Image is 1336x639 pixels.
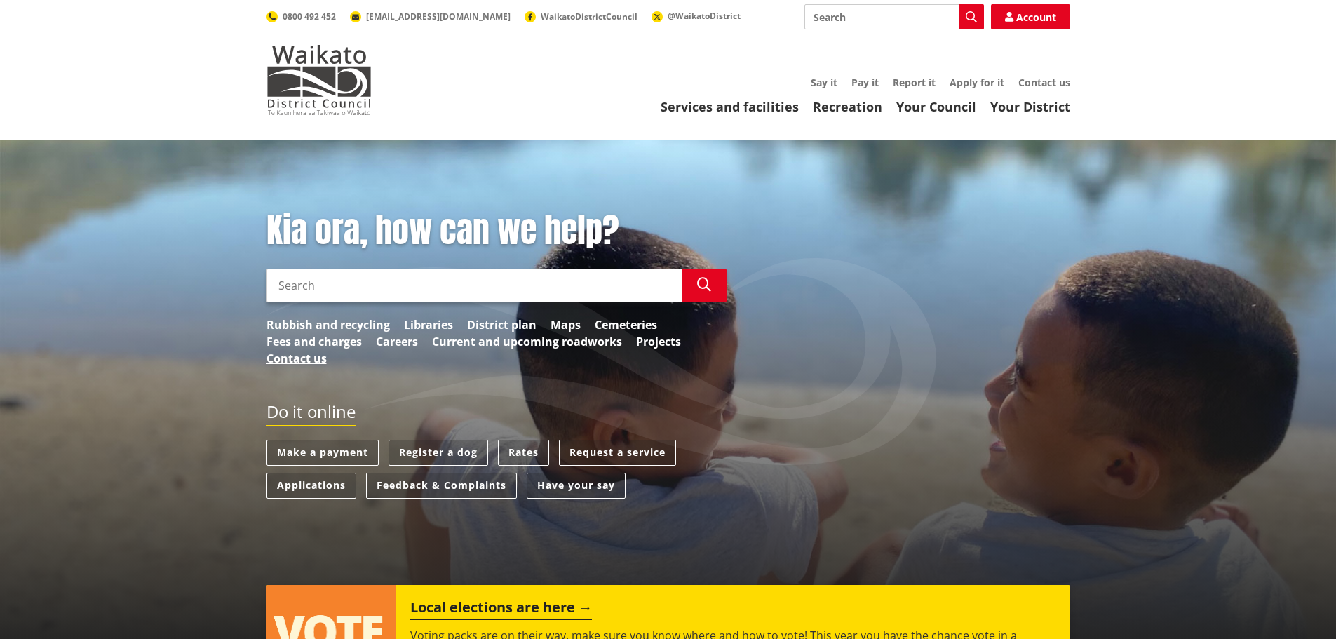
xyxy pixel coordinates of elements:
[595,316,657,333] a: Cemeteries
[559,440,676,466] a: Request a service
[851,76,879,89] a: Pay it
[652,10,741,22] a: @WaikatoDistrict
[804,4,984,29] input: Search input
[541,11,637,22] span: WaikatoDistrictCouncil
[376,333,418,350] a: Careers
[266,402,356,426] h2: Do it online
[668,10,741,22] span: @WaikatoDistrict
[266,45,372,115] img: Waikato District Council - Te Kaunihera aa Takiwaa o Waikato
[389,440,488,466] a: Register a dog
[498,440,549,466] a: Rates
[283,11,336,22] span: 0800 492 452
[266,210,727,251] h1: Kia ora, how can we help?
[950,76,1004,89] a: Apply for it
[410,599,592,620] h2: Local elections are here
[991,4,1070,29] a: Account
[404,316,453,333] a: Libraries
[1018,76,1070,89] a: Contact us
[266,473,356,499] a: Applications
[432,333,622,350] a: Current and upcoming roadworks
[813,98,882,115] a: Recreation
[636,333,681,350] a: Projects
[551,316,581,333] a: Maps
[990,98,1070,115] a: Your District
[366,473,517,499] a: Feedback & Complaints
[896,98,976,115] a: Your Council
[266,11,336,22] a: 0800 492 452
[811,76,837,89] a: Say it
[266,440,379,466] a: Make a payment
[350,11,511,22] a: [EMAIL_ADDRESS][DOMAIN_NAME]
[266,350,327,367] a: Contact us
[366,11,511,22] span: [EMAIL_ADDRESS][DOMAIN_NAME]
[266,316,390,333] a: Rubbish and recycling
[661,98,799,115] a: Services and facilities
[467,316,537,333] a: District plan
[893,76,936,89] a: Report it
[525,11,637,22] a: WaikatoDistrictCouncil
[266,333,362,350] a: Fees and charges
[266,269,682,302] input: Search input
[527,473,626,499] a: Have your say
